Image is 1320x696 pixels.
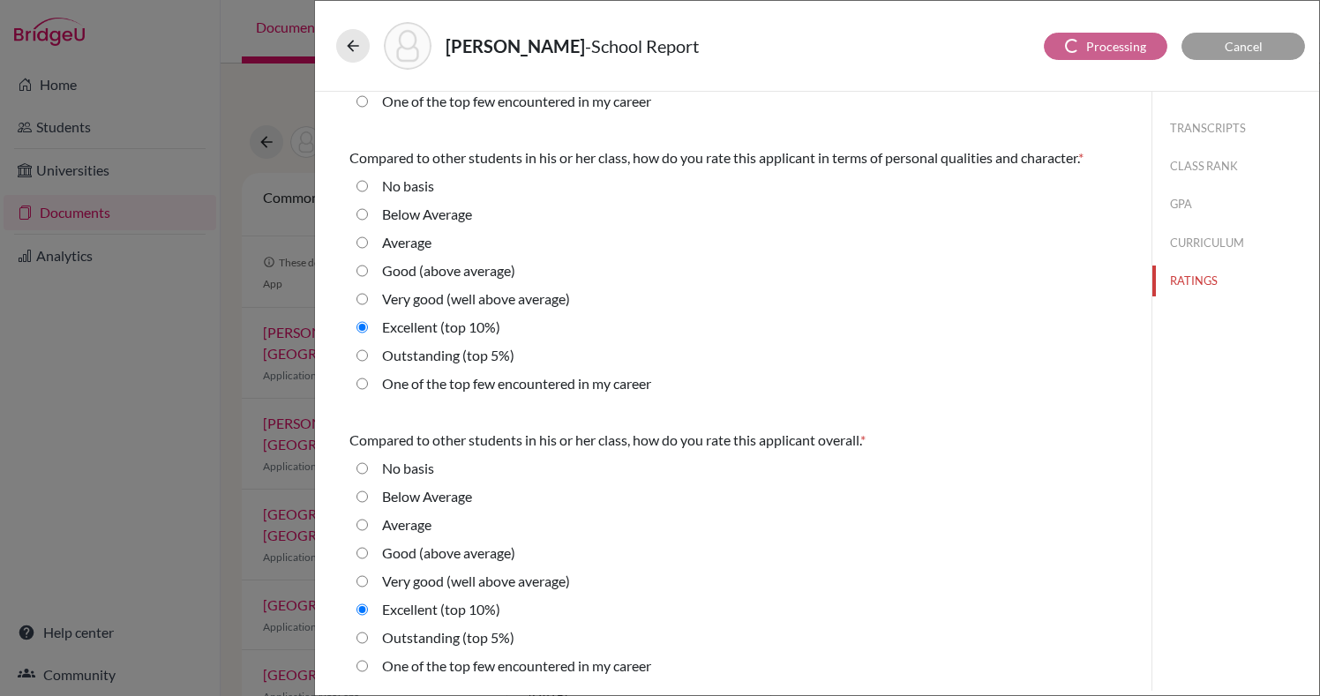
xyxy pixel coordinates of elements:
[382,458,434,479] label: No basis
[382,627,514,648] label: Outstanding (top 5%)
[382,91,651,112] label: One of the top few encountered in my career
[382,514,431,535] label: Average
[1152,113,1319,144] button: TRANSCRIPTS
[382,288,570,310] label: Very good (well above average)
[1152,189,1319,220] button: GPA
[349,149,1078,166] span: Compared to other students in his or her class, how do you rate this applicant in terms of person...
[446,35,585,56] strong: [PERSON_NAME]
[382,655,651,677] label: One of the top few encountered in my career
[382,571,570,592] label: Very good (well above average)
[585,35,699,56] span: - School Report
[382,317,500,338] label: Excellent (top 10%)
[1152,151,1319,182] button: CLASS RANK
[1152,228,1319,258] button: CURRICULUM
[349,431,860,448] span: Compared to other students in his or her class, how do you rate this applicant overall.
[382,176,434,197] label: No basis
[382,599,500,620] label: Excellent (top 10%)
[382,204,472,225] label: Below Average
[382,486,472,507] label: Below Average
[1152,266,1319,296] button: RATINGS
[382,345,514,366] label: Outstanding (top 5%)
[382,260,515,281] label: Good (above average)
[382,373,651,394] label: One of the top few encountered in my career
[382,543,515,564] label: Good (above average)
[382,232,431,253] label: Average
